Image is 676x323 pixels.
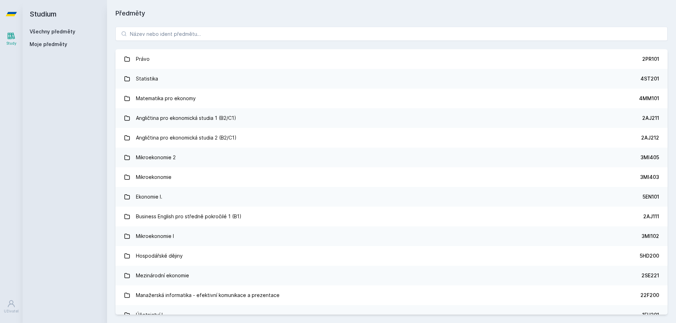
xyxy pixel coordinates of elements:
[641,134,659,141] div: 2AJ212
[136,249,183,263] div: Hospodářské dějiny
[136,269,189,283] div: Mezinárodní ekonomie
[115,207,668,226] a: Business English pro středně pokročilé 1 (B1) 2AJ111
[1,28,21,50] a: Study
[640,154,659,161] div: 3MI405
[115,285,668,305] a: Manažerská informatika - efektivní komunikace a prezentace 22F200
[115,266,668,285] a: Mezinárodní ekonomie 2SE221
[642,115,659,122] div: 2AJ211
[115,89,668,108] a: Matematika pro ekonomy 4MM101
[639,95,659,102] div: 4MM101
[115,69,668,89] a: Statistika 4ST201
[1,296,21,317] a: Uživatel
[642,56,659,63] div: 2PR101
[641,233,659,240] div: 3MI102
[136,308,164,322] div: Účetnictví I.
[136,131,237,145] div: Angličtina pro ekonomická studia 2 (B2/C1)
[6,41,17,46] div: Study
[136,150,176,164] div: Mikroekonomie 2
[136,91,196,105] div: Matematika pro ekonomy
[136,52,150,66] div: Právo
[115,226,668,246] a: Mikroekonomie I 3MI102
[136,170,171,184] div: Mikroekonomie
[640,75,659,82] div: 4ST201
[642,311,659,318] div: 1FU201
[115,8,668,18] h1: Předměty
[30,28,75,34] a: Všechny předměty
[4,309,19,314] div: Uživatel
[136,190,162,204] div: Ekonomie I.
[115,187,668,207] a: Ekonomie I. 5EN101
[115,128,668,148] a: Angličtina pro ekonomická studia 2 (B2/C1) 2AJ212
[30,41,67,48] span: Moje předměty
[136,288,280,302] div: Manažerská informatika - efektivní komunikace a prezentace
[136,72,158,86] div: Statistika
[115,246,668,266] a: Hospodářské dějiny 5HD200
[643,193,659,200] div: 5EN101
[115,108,668,128] a: Angličtina pro ekonomická studia 1 (B2/C1) 2AJ211
[640,292,659,299] div: 22F200
[115,49,668,69] a: Právo 2PR101
[641,272,659,279] div: 2SE221
[640,252,659,259] div: 5HD200
[136,229,174,243] div: Mikroekonomie I
[136,209,242,224] div: Business English pro středně pokročilé 1 (B1)
[640,174,659,181] div: 3MI403
[136,111,236,125] div: Angličtina pro ekonomická studia 1 (B2/C1)
[115,148,668,167] a: Mikroekonomie 2 3MI405
[643,213,659,220] div: 2AJ111
[115,27,668,41] input: Název nebo ident předmětu…
[115,167,668,187] a: Mikroekonomie 3MI403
